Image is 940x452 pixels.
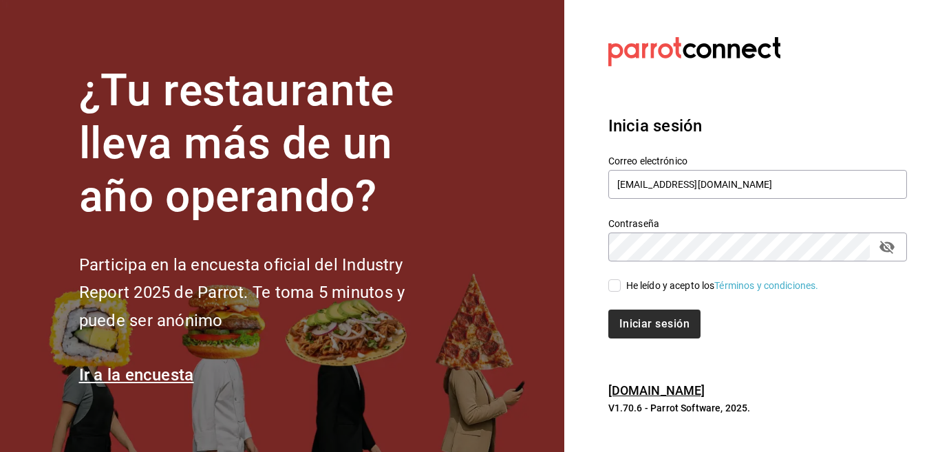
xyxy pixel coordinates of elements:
[875,235,899,259] button: passwordField
[79,65,451,223] h1: ¿Tu restaurante lleva más de un año operando?
[608,156,907,166] label: Correo electrónico
[608,170,907,199] input: Ingresa tu correo electrónico
[608,219,907,228] label: Contraseña
[79,251,451,335] h2: Participa en la encuesta oficial del Industry Report 2025 de Parrot. Te toma 5 minutos y puede se...
[714,280,818,291] a: Términos y condiciones.
[79,365,194,385] a: Ir a la encuesta
[608,401,907,415] p: V1.70.6 - Parrot Software, 2025.
[608,383,705,398] a: [DOMAIN_NAME]
[626,279,819,293] div: He leído y acepto los
[608,114,907,138] h3: Inicia sesión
